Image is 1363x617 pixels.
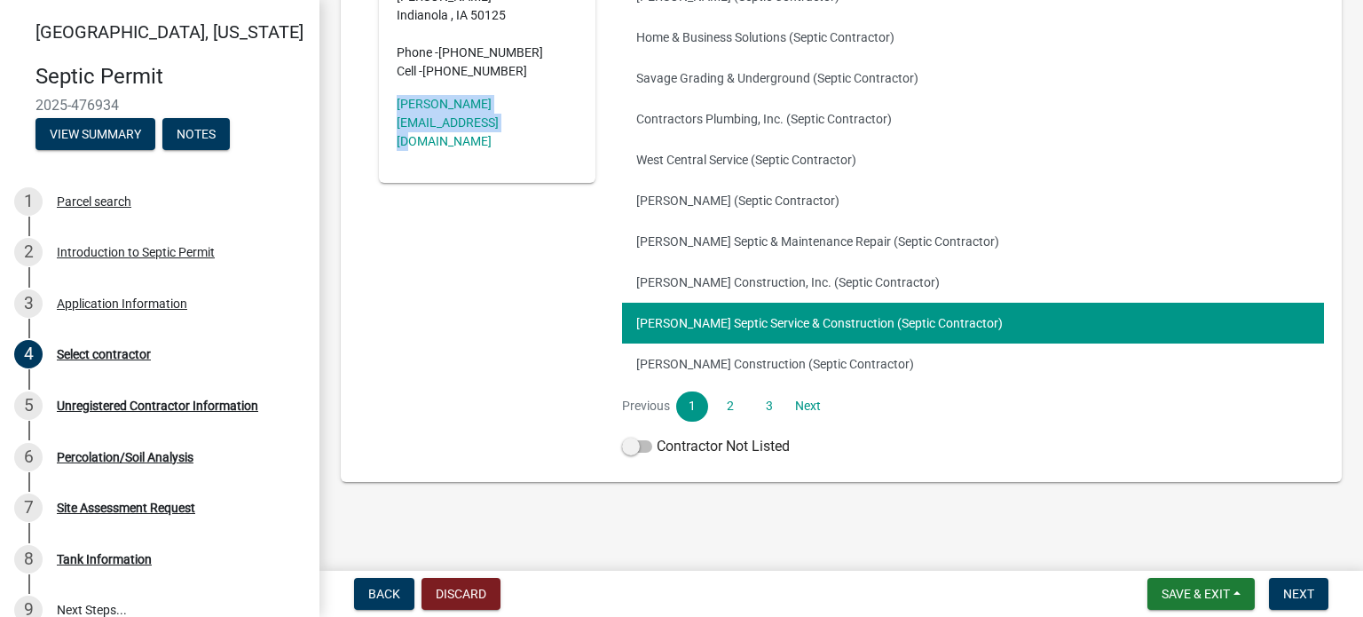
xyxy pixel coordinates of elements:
span: Next [1283,587,1314,601]
div: Introduction to Septic Permit [57,246,215,258]
button: Notes [162,118,230,150]
button: [PERSON_NAME] Septic Service & Construction (Septic Contractor) [622,303,1324,344]
div: 1 [14,187,43,216]
div: Application Information [57,297,187,310]
a: 2 [714,392,746,422]
div: Unregistered Contractor Information [57,399,258,412]
div: Site Assessment Request [57,502,195,514]
a: 3 [753,392,785,422]
span: Back [368,587,400,601]
button: [PERSON_NAME] Construction (Septic Contractor) [622,344,1324,384]
abbr: Phone - [397,45,438,59]
div: 6 [14,443,43,471]
span: [PHONE_NUMBER] [438,45,543,59]
wm-modal-confirm: Summary [35,128,155,142]
div: 8 [14,545,43,573]
div: 3 [14,289,43,318]
h4: Septic Permit [35,64,305,90]
button: Discard [422,578,500,610]
button: [PERSON_NAME] Septic & Maintenance Repair (Septic Contractor) [622,221,1324,262]
abbr: Cell - [397,64,422,78]
a: [PERSON_NAME][EMAIL_ADDRESS][DOMAIN_NAME] [397,97,499,148]
button: [PERSON_NAME] (Septic Contractor) [622,180,1324,221]
button: West Central Service (Septic Contractor) [622,139,1324,180]
button: Savage Grading & Underground (Septic Contractor) [622,58,1324,99]
span: [PHONE_NUMBER] [422,64,527,78]
span: 2025-476934 [35,97,284,114]
div: 5 [14,392,43,420]
div: 4 [14,340,43,368]
a: 1 [676,392,708,422]
div: Select contractor [57,348,151,360]
button: Back [354,578,414,610]
label: Contractor Not Listed [622,436,790,457]
div: 2 [14,238,43,266]
button: Next [1269,578,1328,610]
button: Contractors Plumbing, Inc. (Septic Contractor) [622,99,1324,139]
a: Next [792,392,823,422]
button: Save & Exit [1147,578,1255,610]
div: Percolation/Soil Analysis [57,451,193,463]
div: 7 [14,494,43,522]
span: [GEOGRAPHIC_DATA], [US_STATE] [35,21,303,43]
span: Save & Exit [1162,587,1230,601]
div: Parcel search [57,195,131,208]
button: View Summary [35,118,155,150]
button: Home & Business Solutions (Septic Contractor) [622,17,1324,58]
wm-modal-confirm: Notes [162,128,230,142]
button: [PERSON_NAME] Construction, Inc. (Septic Contractor) [622,262,1324,303]
div: Tank Information [57,553,152,566]
nav: Page navigation [622,392,1324,422]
